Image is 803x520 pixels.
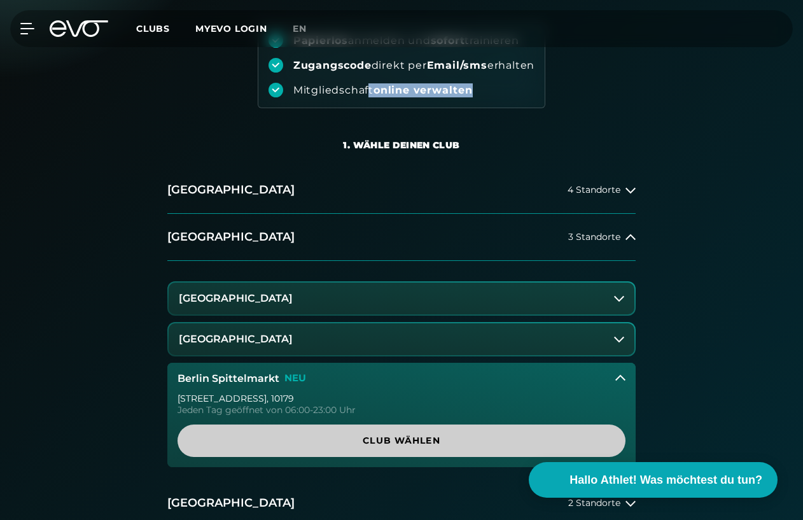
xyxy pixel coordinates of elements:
div: [STREET_ADDRESS] , 10179 [178,394,625,403]
span: Clubs [136,23,170,34]
a: Club wählen [178,425,625,457]
a: en [293,22,322,36]
button: [GEOGRAPHIC_DATA]4 Standorte [167,167,636,214]
button: [GEOGRAPHIC_DATA] [169,323,634,355]
h2: [GEOGRAPHIC_DATA] [167,182,295,198]
h3: [GEOGRAPHIC_DATA] [179,334,293,345]
span: 3 Standorte [568,232,620,242]
span: en [293,23,307,34]
div: Jeden Tag geöffnet von 06:00-23:00 Uhr [178,405,625,414]
span: Club wählen [193,434,610,447]
button: Berlin SpittelmarktNEU [167,363,636,395]
strong: Zugangscode [293,59,372,71]
h2: [GEOGRAPHIC_DATA] [167,229,295,245]
button: [GEOGRAPHIC_DATA]3 Standorte [167,214,636,261]
a: MYEVO LOGIN [195,23,267,34]
button: Hallo Athlet! Was möchtest du tun? [529,462,778,498]
h3: Berlin Spittelmarkt [178,373,279,384]
button: [GEOGRAPHIC_DATA] [169,283,634,314]
div: direkt per erhalten [293,59,534,73]
div: 1. Wähle deinen Club [343,139,459,151]
strong: online verwalten [374,84,473,96]
a: Clubs [136,22,195,34]
h2: [GEOGRAPHIC_DATA] [167,495,295,511]
div: Mitgliedschaft [293,83,473,97]
strong: Email/sms [427,59,487,71]
p: NEU [284,373,306,384]
span: Hallo Athlet! Was möchtest du tun? [569,472,762,489]
span: 4 Standorte [568,185,620,195]
span: 2 Standorte [568,498,620,508]
h3: [GEOGRAPHIC_DATA] [179,293,293,304]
